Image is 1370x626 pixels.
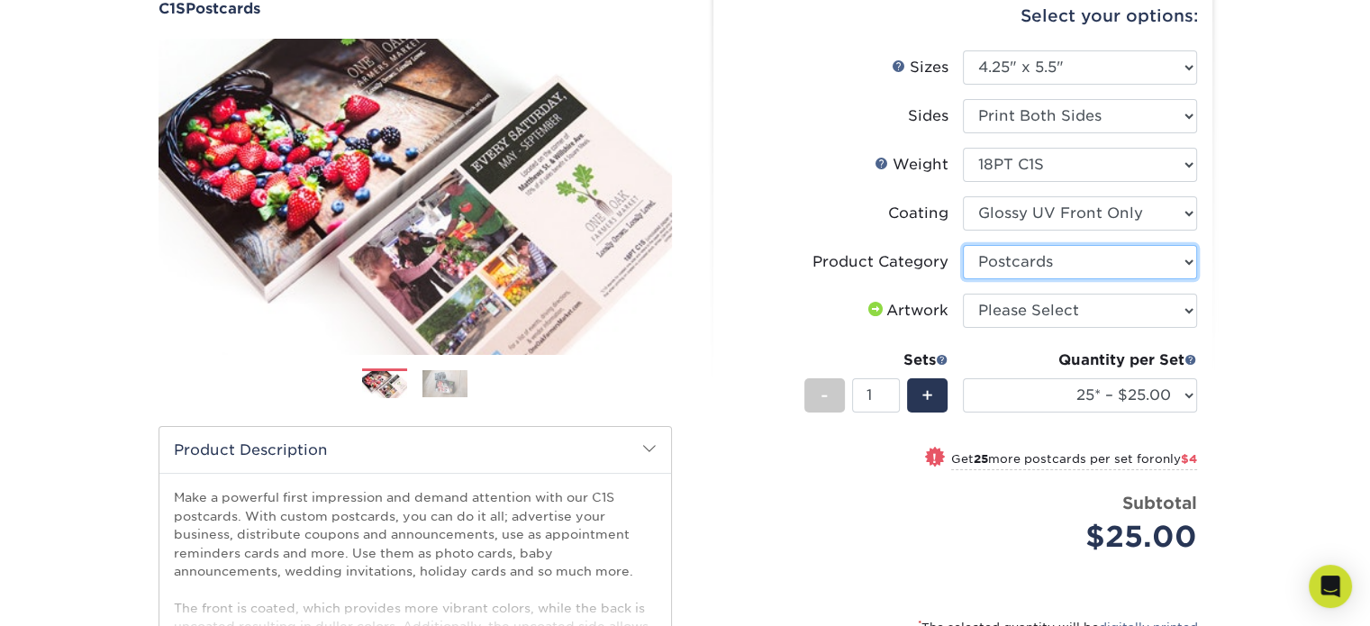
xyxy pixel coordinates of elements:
[422,370,467,397] img: Postcards 02
[1181,452,1197,466] span: $4
[974,452,988,466] strong: 25
[159,19,672,374] img: C1S 01
[159,427,671,473] h2: Product Description
[1155,452,1197,466] span: only
[875,154,948,176] div: Weight
[963,349,1197,371] div: Quantity per Set
[892,57,948,78] div: Sizes
[865,300,948,322] div: Artwork
[908,105,948,127] div: Sides
[921,382,933,409] span: +
[362,369,407,400] img: Postcards 01
[821,382,829,409] span: -
[951,452,1197,470] small: Get more postcards per set for
[1122,493,1197,513] strong: Subtotal
[804,349,948,371] div: Sets
[976,515,1197,558] div: $25.00
[812,251,948,273] div: Product Category
[888,203,948,224] div: Coating
[932,449,937,467] span: !
[1309,565,1352,608] div: Open Intercom Messenger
